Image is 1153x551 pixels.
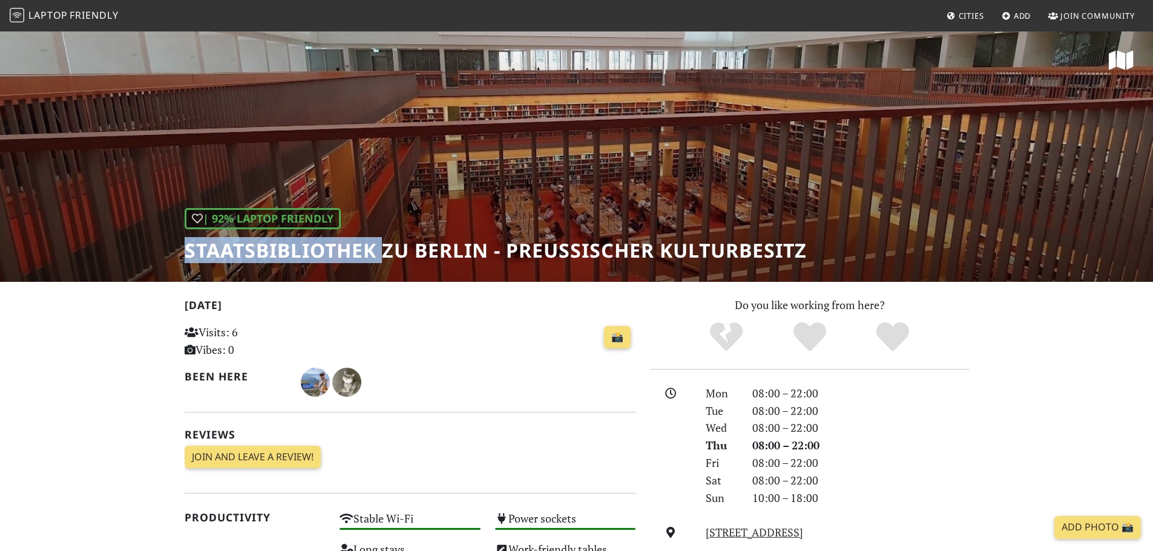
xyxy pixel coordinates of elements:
[185,239,807,262] h1: Staatsbibliothek zu Berlin - Preußischer Kulturbesitz
[70,8,118,22] span: Friendly
[997,5,1036,27] a: Add
[745,472,976,489] div: 08:00 – 22:00
[698,489,744,507] div: Sun
[185,370,287,383] h2: Been here
[851,321,935,354] div: Definitely!
[488,509,643,540] div: Power sockets
[745,419,976,437] div: 08:00 – 22:00
[745,437,976,454] div: 08:00 – 22:00
[768,321,852,354] div: Yes
[185,299,636,316] h2: [DATE]
[698,385,744,402] div: Mon
[185,208,341,229] div: | 92% Laptop Friendly
[959,10,984,21] span: Cities
[28,8,68,22] span: Laptop
[685,321,768,354] div: No
[301,374,332,388] span: Tom T
[301,368,330,397] img: 5810-tom.jpg
[698,419,744,437] div: Wed
[745,385,976,402] div: 08:00 – 22:00
[1043,5,1140,27] a: Join Community
[651,296,969,314] p: Do you like working from here?
[332,374,361,388] span: Teng T
[1014,10,1031,21] span: Add
[185,324,326,359] p: Visits: 6 Vibes: 0
[185,428,636,441] h2: Reviews
[698,454,744,472] div: Fri
[332,509,488,540] div: Stable Wi-Fi
[706,525,803,540] a: [STREET_ADDRESS]
[332,368,361,397] img: 5523-teng.jpg
[10,5,119,27] a: LaptopFriendly LaptopFriendly
[745,489,976,507] div: 10:00 – 18:00
[604,326,631,349] a: 📸
[698,402,744,420] div: Tue
[698,437,744,454] div: Thu
[185,511,326,524] h2: Productivity
[942,5,989,27] a: Cities
[745,402,976,420] div: 08:00 – 22:00
[698,472,744,489] div: Sat
[745,454,976,472] div: 08:00 – 22:00
[10,8,24,22] img: LaptopFriendly
[185,446,321,469] a: Join and leave a review!
[1060,10,1135,21] span: Join Community
[1054,516,1141,539] a: Add Photo 📸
